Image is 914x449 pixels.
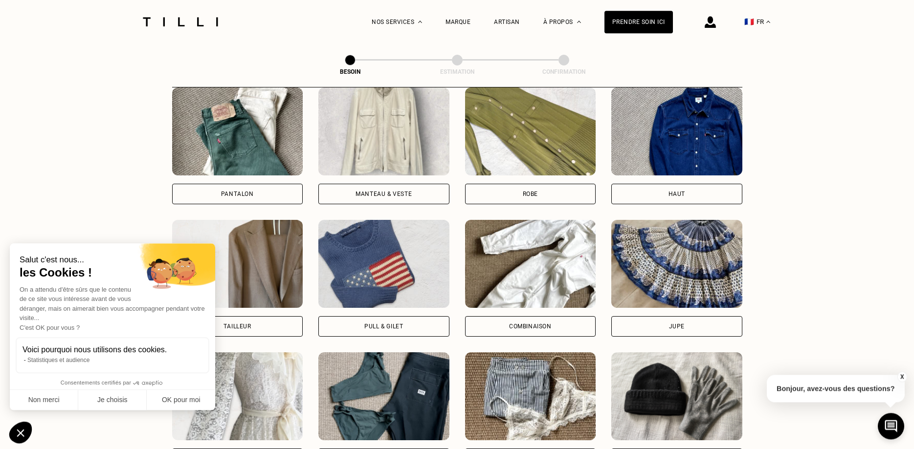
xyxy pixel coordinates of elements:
[318,87,449,175] img: Tilli retouche votre Manteau & Veste
[611,87,742,175] img: Tilli retouche votre Haut
[408,68,506,75] div: Estimation
[494,19,520,25] a: Artisan
[172,220,303,308] img: Tilli retouche votre Tailleur
[465,220,596,308] img: Tilli retouche votre Combinaison
[766,21,770,23] img: menu déroulant
[418,21,422,23] img: Menu déroulant
[465,87,596,175] img: Tilli retouche votre Robe
[515,68,613,75] div: Confirmation
[744,17,754,26] span: 🇫🇷
[172,352,303,440] img: Tilli retouche votre Robe de mariée
[705,16,716,28] img: icône connexion
[669,191,685,197] div: Haut
[669,323,685,329] div: Jupe
[611,220,742,308] img: Tilli retouche votre Jupe
[604,11,673,33] a: Prendre soin ici
[318,220,449,308] img: Tilli retouche votre Pull & gilet
[577,21,581,23] img: Menu déroulant à propos
[523,191,538,197] div: Robe
[465,352,596,440] img: Tilli retouche votre Lingerie
[767,375,905,402] p: Bonjour, avez-vous des questions?
[301,68,399,75] div: Besoin
[364,323,403,329] div: Pull & gilet
[221,191,254,197] div: Pantalon
[509,323,552,329] div: Combinaison
[446,19,470,25] a: Marque
[223,323,251,329] div: Tailleur
[139,17,222,26] img: Logo du service de couturière Tilli
[172,87,303,175] img: Tilli retouche votre Pantalon
[897,371,907,382] button: X
[356,191,412,197] div: Manteau & Veste
[611,352,742,440] img: Tilli retouche votre Accessoires
[318,352,449,440] img: Tilli retouche votre Maillot de bain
